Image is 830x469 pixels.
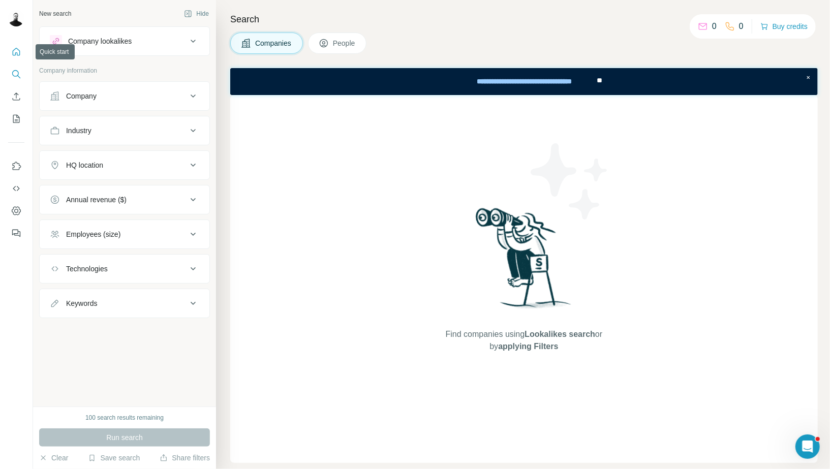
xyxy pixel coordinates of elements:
div: Industry [66,126,91,136]
iframe: Intercom live chat [795,434,820,459]
button: Annual revenue ($) [40,187,209,212]
button: Share filters [160,453,210,463]
h4: Search [230,12,818,26]
div: HQ location [66,160,103,170]
button: Use Surfe API [8,179,24,198]
img: Avatar [8,10,24,26]
button: HQ location [40,153,209,177]
span: applying Filters [498,342,558,351]
div: Keywords [66,298,97,308]
button: Search [8,65,24,83]
button: Hide [177,6,216,21]
button: Company [40,84,209,108]
button: Dashboard [8,202,24,220]
p: Company information [39,66,210,75]
span: Companies [255,38,292,48]
button: Industry [40,118,209,143]
div: New search [39,9,71,18]
div: Technologies [66,264,108,274]
button: Keywords [40,291,209,316]
button: Clear [39,453,68,463]
img: Surfe Illustration - Stars [524,136,616,227]
div: 100 search results remaining [85,413,164,422]
div: Employees (size) [66,229,120,239]
p: 0 [712,20,717,33]
button: Buy credits [760,19,808,34]
div: Company [66,91,97,101]
button: Use Surfe on LinkedIn [8,157,24,175]
button: Enrich CSV [8,87,24,106]
button: Company lookalikes [40,29,209,53]
div: Annual revenue ($) [66,195,127,205]
iframe: Banner [230,68,818,95]
span: Find companies using or by [443,328,605,353]
button: Employees (size) [40,222,209,246]
span: Lookalikes search [525,330,595,338]
p: 0 [739,20,744,33]
button: Technologies [40,257,209,281]
button: Quick start [8,43,24,61]
button: Feedback [8,224,24,242]
div: Company lookalikes [68,36,132,46]
img: Surfe Illustration - Woman searching with binoculars [471,205,577,319]
span: People [333,38,356,48]
button: My lists [8,110,24,128]
button: Save search [88,453,140,463]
